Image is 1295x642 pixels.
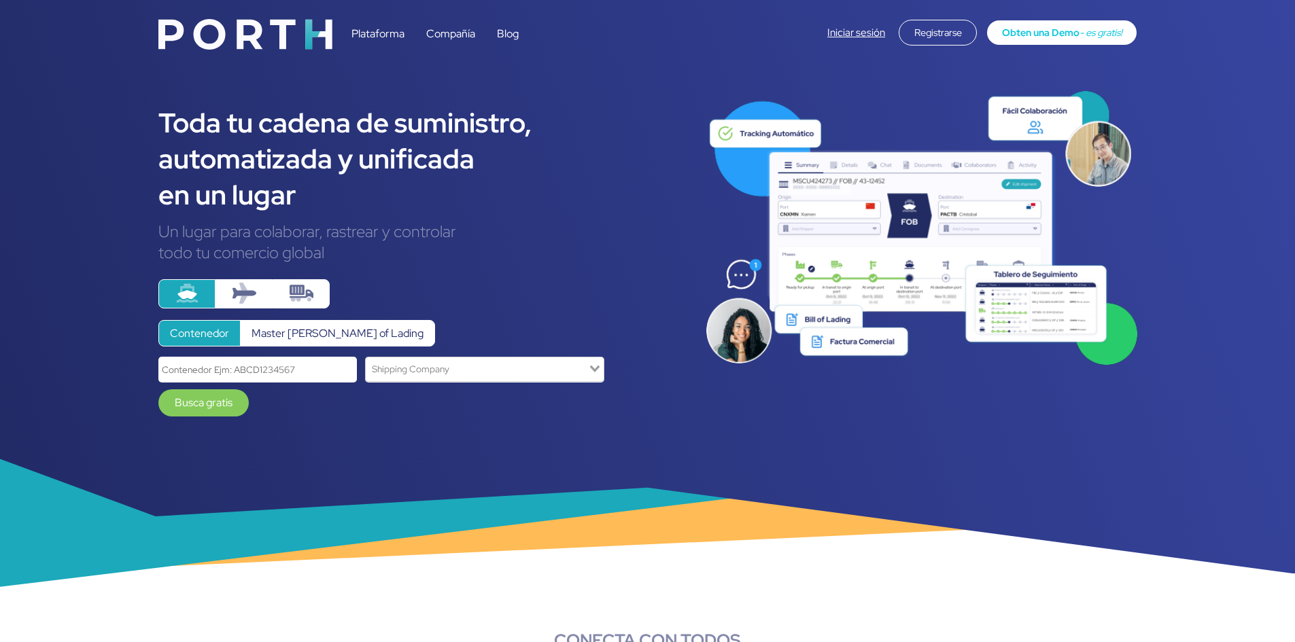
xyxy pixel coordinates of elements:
span: - es gratis! [1080,26,1122,39]
label: Contenedor [158,320,241,346]
div: en un lugar [158,177,685,213]
img: plane.svg [232,281,256,305]
div: Registrarse [899,20,977,46]
a: Registrarse [899,25,977,39]
a: Blog [497,26,519,41]
a: Obten una Demo- es gratis! [987,20,1137,45]
img: truck-container.svg [290,281,313,305]
img: ship.svg [175,281,199,305]
a: Iniciar sesión [827,26,885,39]
input: Search for option [367,360,587,378]
span: Obten una Demo [1002,26,1080,39]
a: Busca gratis [158,389,249,416]
a: Plataforma [351,26,404,41]
div: Un lugar para colaborar, rastrear y controlar [158,221,685,242]
div: todo tu comercio global [158,242,685,263]
input: Contenedor Ejm: ABCD1234567 [158,357,357,382]
label: Master [PERSON_NAME] of Lading [240,320,435,346]
div: automatizada y unificada [158,141,685,177]
div: Search for option [365,357,604,382]
div: Toda tu cadena de suministro, [158,105,685,141]
a: Compañía [426,26,475,41]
